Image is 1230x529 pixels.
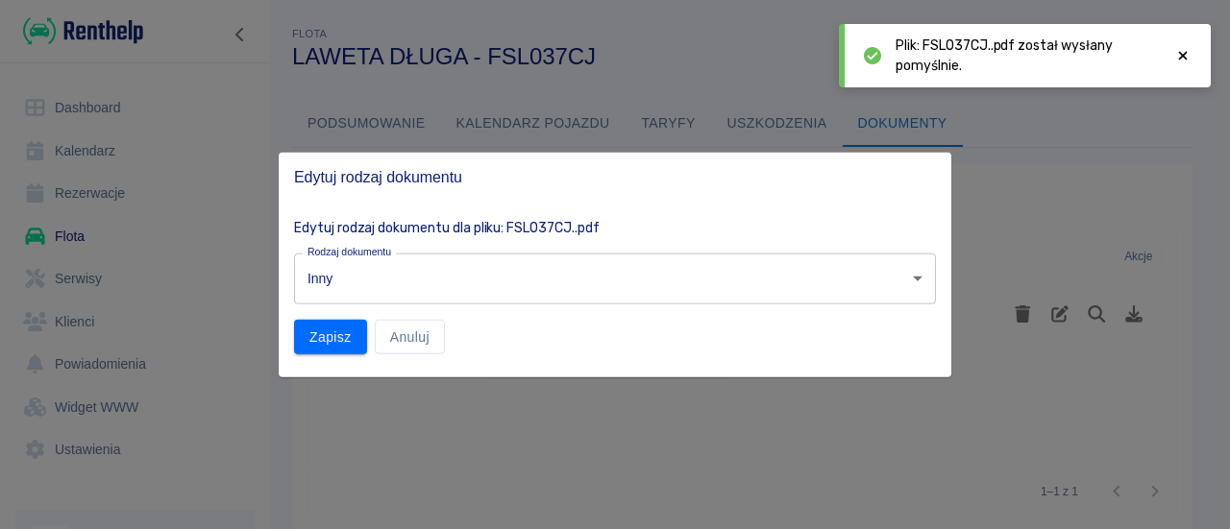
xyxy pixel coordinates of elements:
[294,319,367,354] button: Zapisz
[896,36,1159,76] span: Plik: FSL037CJ..pdf został wysłany pomyślnie.
[307,244,391,258] label: Rodzaj dokumentu
[294,167,936,186] span: Edytuj rodzaj dokumentu
[375,319,445,354] button: Anuluj
[279,202,936,237] div: Edytuj rodzaj dokumentu dla pliku: FSL037CJ..pdf
[294,252,936,303] div: Inny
